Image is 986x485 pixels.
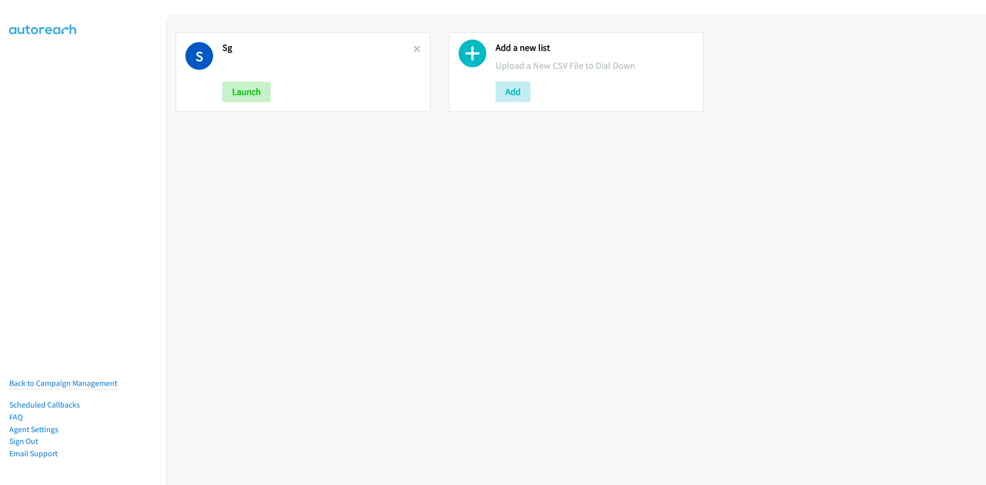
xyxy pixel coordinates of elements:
[9,449,58,458] a: Email Support
[185,42,213,70] h1: S
[222,42,413,54] h2: Sg
[9,424,59,434] a: Agent Settings
[956,202,986,283] iframe: Resource Center
[496,59,694,72] p: Upload a New CSV File to Dial Down
[9,412,23,422] a: FAQ
[899,440,978,477] iframe: Checklist
[496,42,694,54] h2: Add a new list
[9,400,80,410] a: Scheduled Callbacks
[9,436,38,446] a: Sign Out
[9,378,117,388] a: Back to Campaign Management
[222,82,271,102] button: Launch
[496,82,530,102] button: Add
